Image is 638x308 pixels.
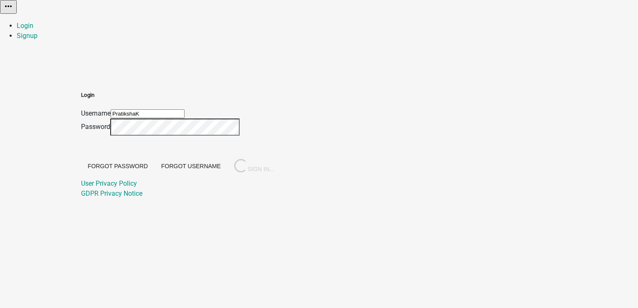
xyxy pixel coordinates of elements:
[3,1,13,11] i: more_horiz
[81,109,111,117] label: Username
[17,22,33,30] a: Login
[17,32,38,40] a: Signup
[228,156,281,177] button: SIGN IN...
[81,179,137,187] a: User Privacy Policy
[154,159,228,174] button: Forgot Username
[81,91,281,99] h5: Login
[234,166,274,172] span: SIGN IN...
[81,123,110,131] label: Password
[81,159,154,174] button: Forgot Password
[81,189,142,197] a: GDPR Privacy Notice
